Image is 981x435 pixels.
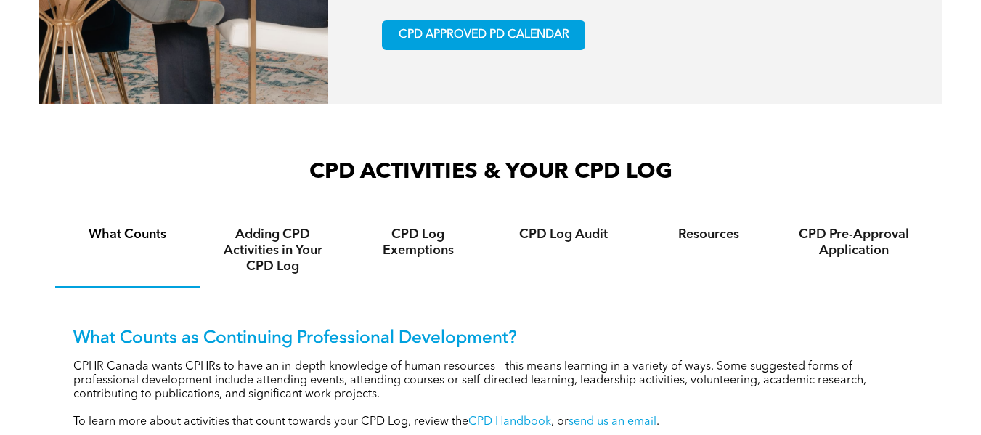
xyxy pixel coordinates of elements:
span: CPD APPROVED PD CALENDAR [399,28,569,42]
h4: CPD Log Audit [504,227,623,243]
span: CPD ACTIVITIES & YOUR CPD LOG [309,161,672,183]
p: CPHR Canada wants CPHRs to have an in-depth knowledge of human resources – this means learning in... [73,360,908,402]
h4: CPD Pre-Approval Application [794,227,913,259]
a: send us an email [569,416,656,428]
h4: Resources [649,227,768,243]
p: What Counts as Continuing Professional Development? [73,328,908,349]
a: CPD Handbook [468,416,551,428]
p: To learn more about activities that count towards your CPD Log, review the , or . [73,415,908,429]
h4: What Counts [68,227,187,243]
a: CPD APPROVED PD CALENDAR [382,20,585,50]
h4: Adding CPD Activities in Your CPD Log [213,227,333,275]
h4: CPD Log Exemptions [359,227,478,259]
